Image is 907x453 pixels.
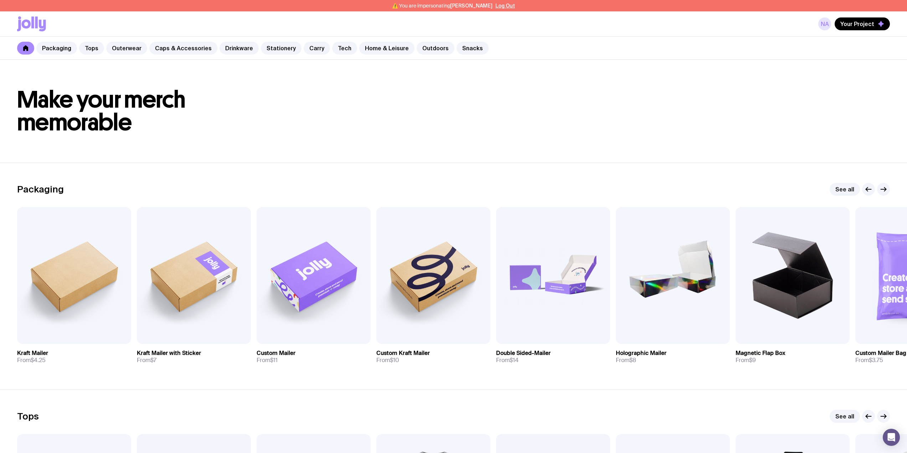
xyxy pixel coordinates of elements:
a: Carry [304,42,330,55]
a: Caps & Accessories [149,42,217,55]
a: Holographic MailerFrom$8 [616,344,730,370]
a: Kraft MailerFrom$4.25 [17,344,131,370]
div: Open Intercom Messenger [883,429,900,446]
span: Your Project [840,20,874,27]
a: NA [818,17,831,30]
a: Outerwear [106,42,147,55]
a: Double Sided-MailerFrom$14 [496,344,610,370]
span: From [137,357,156,364]
span: $9 [749,356,756,364]
a: See all [830,183,860,196]
span: From [736,357,756,364]
a: Custom MailerFrom$11 [257,344,371,370]
a: Home & Leisure [359,42,414,55]
span: ⚠️ You are impersonating [392,3,493,9]
span: $10 [390,356,399,364]
a: Tech [332,42,357,55]
button: Your Project [835,17,890,30]
h3: Holographic Mailer [616,350,666,357]
a: Stationery [261,42,302,55]
a: Packaging [36,42,77,55]
h3: Kraft Mailer [17,350,48,357]
button: Log Out [495,3,515,9]
h3: Custom Mailer [257,350,295,357]
span: From [17,357,46,364]
span: From [855,357,883,364]
span: $7 [150,356,156,364]
a: Outdoors [417,42,454,55]
h2: Packaging [17,184,64,195]
a: Kraft Mailer with StickerFrom$7 [137,344,251,370]
span: [PERSON_NAME] [450,3,493,9]
h3: Double Sided-Mailer [496,350,551,357]
span: From [376,357,399,364]
a: See all [830,410,860,423]
h3: Magnetic Flap Box [736,350,785,357]
span: $14 [510,356,519,364]
span: $8 [629,356,636,364]
a: Tops [79,42,104,55]
span: $4.25 [31,356,46,364]
h2: Tops [17,411,39,422]
h3: Custom Mailer Bag [855,350,906,357]
span: $3.75 [869,356,883,364]
h3: Kraft Mailer with Sticker [137,350,201,357]
span: $11 [270,356,278,364]
span: From [257,357,278,364]
a: Drinkware [220,42,259,55]
a: Custom Kraft MailerFrom$10 [376,344,490,370]
a: Magnetic Flap BoxFrom$9 [736,344,850,370]
span: Make your merch memorable [17,86,186,137]
span: From [616,357,636,364]
a: Snacks [457,42,489,55]
span: From [496,357,519,364]
h3: Custom Kraft Mailer [376,350,430,357]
